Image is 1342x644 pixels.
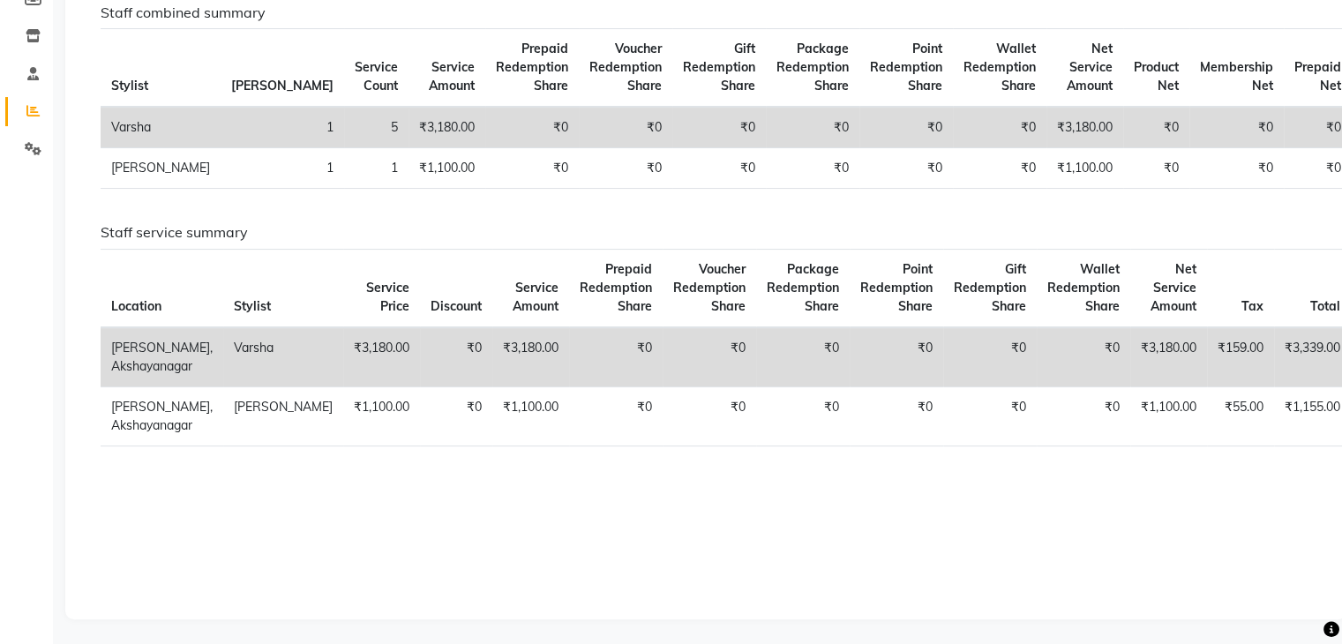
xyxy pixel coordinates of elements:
[1047,261,1120,314] span: Wallet Redemption Share
[231,78,334,94] span: [PERSON_NAME]
[101,148,221,189] td: [PERSON_NAME]
[101,224,1304,241] h6: Staff service summary
[589,41,662,94] span: Voucher Redemption Share
[1046,148,1123,189] td: ₹1,100.00
[756,327,850,387] td: ₹0
[1037,327,1130,387] td: ₹0
[492,386,569,446] td: ₹1,100.00
[1189,107,1284,148] td: ₹0
[409,148,485,189] td: ₹1,100.00
[756,386,850,446] td: ₹0
[420,327,492,387] td: ₹0
[1200,59,1273,94] span: Membership Net
[1294,59,1341,94] span: Prepaid Net
[223,386,343,446] td: [PERSON_NAME]
[954,261,1026,314] span: Gift Redemption Share
[485,107,579,148] td: ₹0
[1310,298,1340,314] span: Total
[673,261,746,314] span: Voucher Redemption Share
[344,148,409,189] td: 1
[672,107,766,148] td: ₹0
[101,327,223,387] td: [PERSON_NAME], Akshayanagar
[672,148,766,189] td: ₹0
[485,148,579,189] td: ₹0
[1207,327,1274,387] td: ₹159.00
[776,41,849,94] span: Package Redemption Share
[409,107,485,148] td: ₹3,180.00
[850,327,943,387] td: ₹0
[579,148,672,189] td: ₹0
[431,298,482,314] span: Discount
[1130,327,1207,387] td: ₹3,180.00
[1207,386,1274,446] td: ₹55.00
[859,148,953,189] td: ₹0
[492,327,569,387] td: ₹3,180.00
[101,4,1304,21] h6: Staff combined summary
[221,107,344,148] td: 1
[429,59,475,94] span: Service Amount
[366,280,409,314] span: Service Price
[860,261,933,314] span: Point Redemption Share
[569,327,663,387] td: ₹0
[355,59,398,94] span: Service Count
[943,327,1037,387] td: ₹0
[234,298,271,314] span: Stylist
[953,107,1046,148] td: ₹0
[1123,107,1189,148] td: ₹0
[850,386,943,446] td: ₹0
[683,41,755,94] span: Gift Redemption Share
[579,107,672,148] td: ₹0
[943,386,1037,446] td: ₹0
[1241,298,1263,314] span: Tax
[1067,41,1113,94] span: Net Service Amount
[963,41,1036,94] span: Wallet Redemption Share
[344,107,409,148] td: 5
[767,261,839,314] span: Package Redemption Share
[580,261,652,314] span: Prepaid Redemption Share
[859,107,953,148] td: ₹0
[343,386,420,446] td: ₹1,100.00
[111,298,161,314] span: Location
[663,386,756,446] td: ₹0
[420,386,492,446] td: ₹0
[101,386,223,446] td: [PERSON_NAME], Akshayanagar
[766,107,859,148] td: ₹0
[111,78,148,94] span: Stylist
[1046,107,1123,148] td: ₹3,180.00
[663,327,756,387] td: ₹0
[1189,148,1284,189] td: ₹0
[513,280,559,314] span: Service Amount
[870,41,942,94] span: Point Redemption Share
[343,327,420,387] td: ₹3,180.00
[1151,261,1196,314] span: Net Service Amount
[953,148,1046,189] td: ₹0
[101,107,221,148] td: Varsha
[1134,59,1179,94] span: Product Net
[569,386,663,446] td: ₹0
[1123,148,1189,189] td: ₹0
[766,148,859,189] td: ₹0
[1130,386,1207,446] td: ₹1,100.00
[221,148,344,189] td: 1
[496,41,568,94] span: Prepaid Redemption Share
[223,327,343,387] td: Varsha
[1037,386,1130,446] td: ₹0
